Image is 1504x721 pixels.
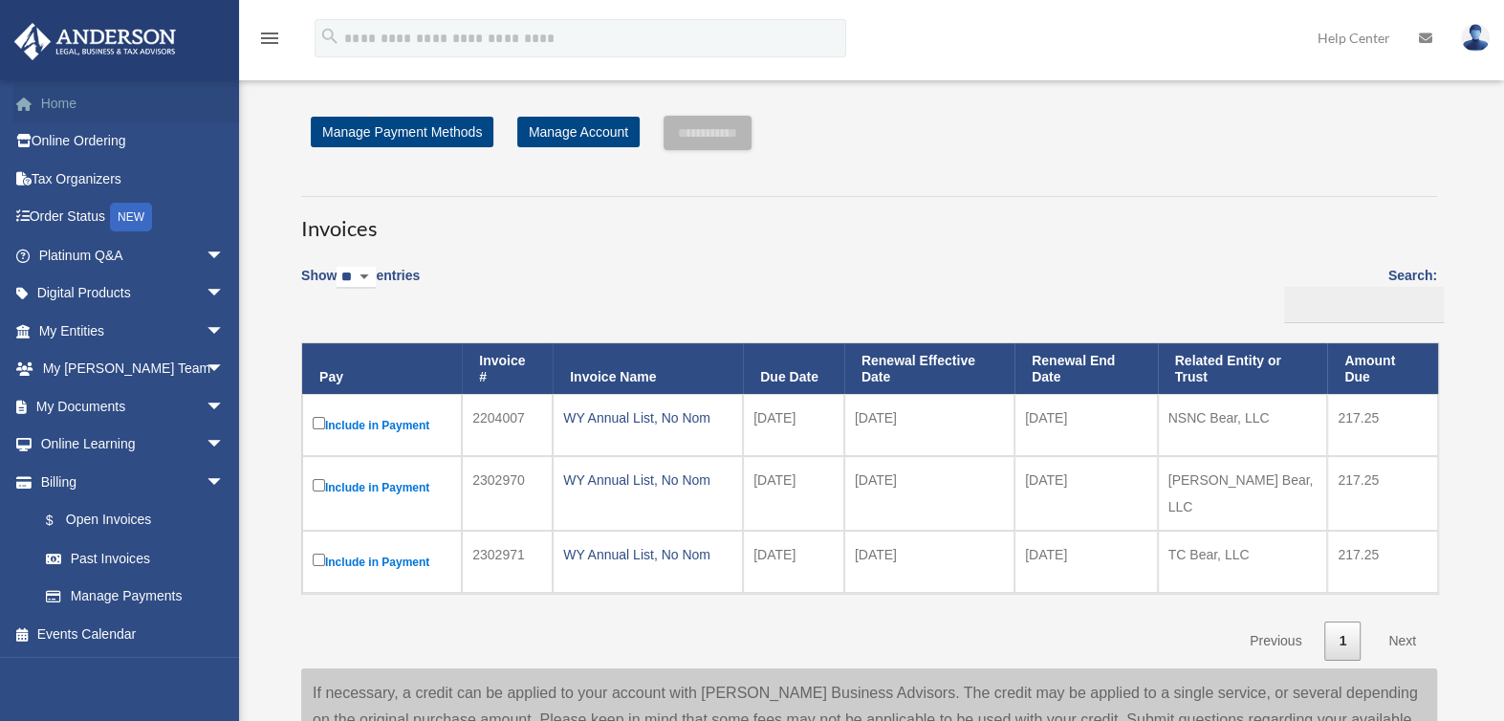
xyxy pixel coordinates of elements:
a: Online Ordering [13,122,253,161]
th: Invoice #: activate to sort column ascending [462,343,553,395]
td: 2302971 [462,531,553,593]
span: arrow_drop_down [206,236,244,275]
td: [DATE] [844,531,1014,593]
th: Renewal End Date: activate to sort column ascending [1014,343,1158,395]
a: Home [13,84,253,122]
td: NSNC Bear, LLC [1158,394,1328,456]
td: [DATE] [1014,456,1158,531]
td: [DATE] [1014,394,1158,456]
img: User Pic [1461,24,1490,52]
a: Manage Payment Methods [311,117,493,147]
td: [DATE] [743,394,844,456]
input: Include in Payment [313,479,325,492]
select: Showentries [337,267,376,289]
span: $ [56,509,66,533]
td: [PERSON_NAME] Bear, LLC [1158,456,1328,531]
input: Include in Payment [313,554,325,566]
td: [DATE] [1014,531,1158,593]
a: $Open Invoices [27,501,234,540]
div: WY Annual List, No Nom [563,467,732,493]
label: Include in Payment [313,413,451,437]
label: Search: [1277,264,1437,323]
td: 2204007 [462,394,553,456]
span: arrow_drop_down [206,312,244,351]
th: Amount Due: activate to sort column ascending [1327,343,1438,395]
a: Previous [1235,622,1316,661]
span: arrow_drop_down [206,426,244,465]
div: WY Annual List, No Nom [563,404,732,431]
th: Invoice Name: activate to sort column ascending [553,343,743,395]
span: arrow_drop_down [206,350,244,389]
td: [DATE] [844,394,1014,456]
td: 217.25 [1327,456,1438,531]
a: My Entitiesarrow_drop_down [13,312,253,350]
span: arrow_drop_down [206,387,244,426]
a: Billingarrow_drop_down [13,463,244,501]
h3: Invoices [301,196,1437,244]
label: Include in Payment [313,550,451,574]
a: Platinum Q&Aarrow_drop_down [13,236,253,274]
td: TC Bear, LLC [1158,531,1328,593]
a: Order StatusNEW [13,198,253,237]
a: Tax Organizers [13,160,253,198]
th: Due Date: activate to sort column ascending [743,343,844,395]
input: Include in Payment [313,417,325,429]
td: [DATE] [844,456,1014,531]
a: My Documentsarrow_drop_down [13,387,253,426]
th: Renewal Effective Date: activate to sort column ascending [844,343,1014,395]
div: NEW [110,203,152,231]
th: Related Entity or Trust: activate to sort column ascending [1158,343,1328,395]
i: menu [258,27,281,50]
label: Include in Payment [313,475,451,499]
td: [DATE] [743,531,844,593]
a: Online Learningarrow_drop_down [13,426,253,464]
span: arrow_drop_down [206,274,244,314]
a: Manage Account [517,117,640,147]
a: Events Calendar [13,615,253,653]
a: menu [258,33,281,50]
a: Manage Payments [27,578,244,616]
th: Pay: activate to sort column descending [302,343,462,395]
div: WY Annual List, No Nom [563,541,732,568]
a: Past Invoices [27,539,244,578]
td: 217.25 [1327,531,1438,593]
input: Search: [1284,287,1444,323]
img: Anderson Advisors Platinum Portal [9,23,182,60]
span: arrow_drop_down [206,463,244,502]
a: Digital Productsarrow_drop_down [13,274,253,313]
td: 2302970 [462,456,553,531]
a: My [PERSON_NAME] Teamarrow_drop_down [13,350,253,388]
label: Show entries [301,264,420,308]
td: 217.25 [1327,394,1438,456]
td: [DATE] [743,456,844,531]
i: search [319,26,340,47]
